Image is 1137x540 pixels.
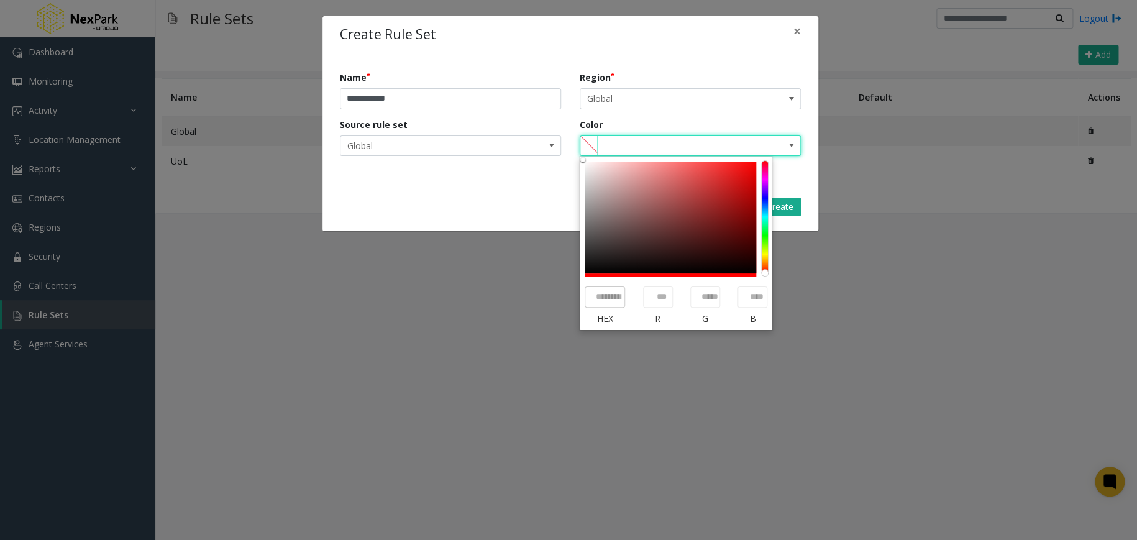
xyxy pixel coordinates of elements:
[585,313,625,325] div: hex
[340,118,408,131] label: Source rule set
[580,157,772,330] kendo-colorgradient: Colorgradient no color chosen
[762,270,768,276] a: Set hue
[580,71,614,84] label: Region
[737,313,767,325] div: b
[340,136,516,156] span: Global
[580,118,603,131] label: Color
[793,22,801,40] span: ×
[751,198,801,216] button: Create
[580,89,756,109] span: Global
[785,16,810,47] button: Close
[690,313,720,325] div: g
[340,71,370,84] label: Name
[580,157,585,162] div: Choose color
[643,313,673,325] div: r
[340,25,436,45] h4: Create Rule Set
